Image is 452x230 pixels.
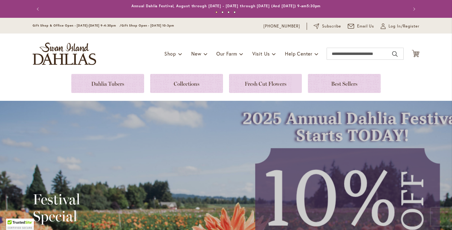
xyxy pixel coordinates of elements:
[33,191,189,225] h2: Festival Special
[407,3,419,15] button: Next
[263,23,300,29] a: [PHONE_NUMBER]
[33,3,45,15] button: Previous
[314,23,341,29] a: Subscribe
[215,11,218,13] button: 1 of 4
[234,11,236,13] button: 4 of 4
[357,23,374,29] span: Email Us
[33,43,96,65] a: store logo
[33,24,121,27] span: Gift Shop & Office Open - [DATE]-[DATE] 9-4:30pm /
[221,11,224,13] button: 2 of 4
[389,23,419,29] span: Log In/Register
[381,23,419,29] a: Log In/Register
[216,50,237,57] span: Our Farm
[348,23,374,29] a: Email Us
[191,50,201,57] span: New
[121,24,174,27] span: Gift Shop Open - [DATE] 10-3pm
[164,50,176,57] span: Shop
[252,50,270,57] span: Visit Us
[285,50,312,57] span: Help Center
[131,4,321,8] a: Annual Dahlia Festival, August through [DATE] - [DATE] through [DATE] (And [DATE]) 9-am5:30pm
[228,11,230,13] button: 3 of 4
[322,23,341,29] span: Subscribe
